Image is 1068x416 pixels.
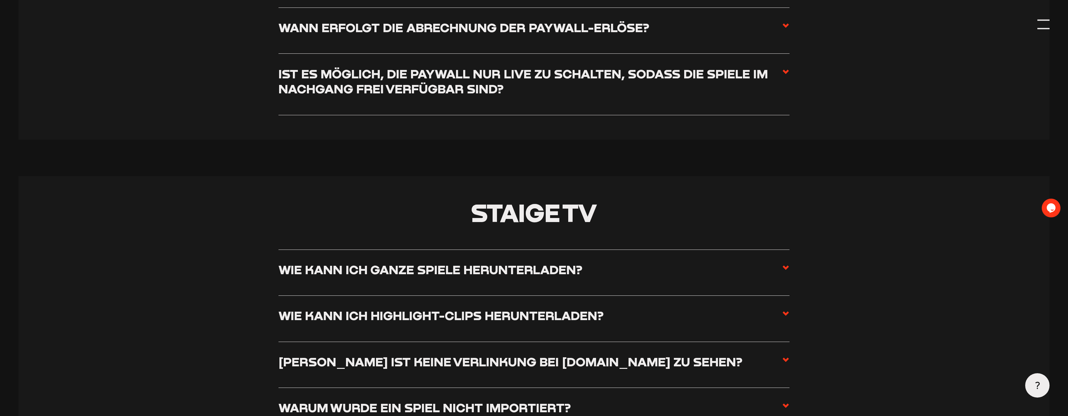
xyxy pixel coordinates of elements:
h3: Wann erfolgt die Abrechnung der Paywall-Erlöse? [278,20,649,35]
h3: Wie kann ich Highlight-Clips herunterladen? [278,308,604,323]
h3: Warum wurde ein Spiel nicht importiert? [278,400,571,415]
h3: Wie kann ich ganze Spiele herunterladen? [278,262,582,277]
h3: [PERSON_NAME] ist keine Verlinkung bei [DOMAIN_NAME] zu sehen? [278,354,742,369]
span: Staige TV [471,197,597,228]
h3: Ist es möglich, die Paywall nur live zu schalten, sodass die Spiele im Nachgang frei verfügbar sind? [278,66,782,97]
iframe: chat widget [1042,199,1062,217]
